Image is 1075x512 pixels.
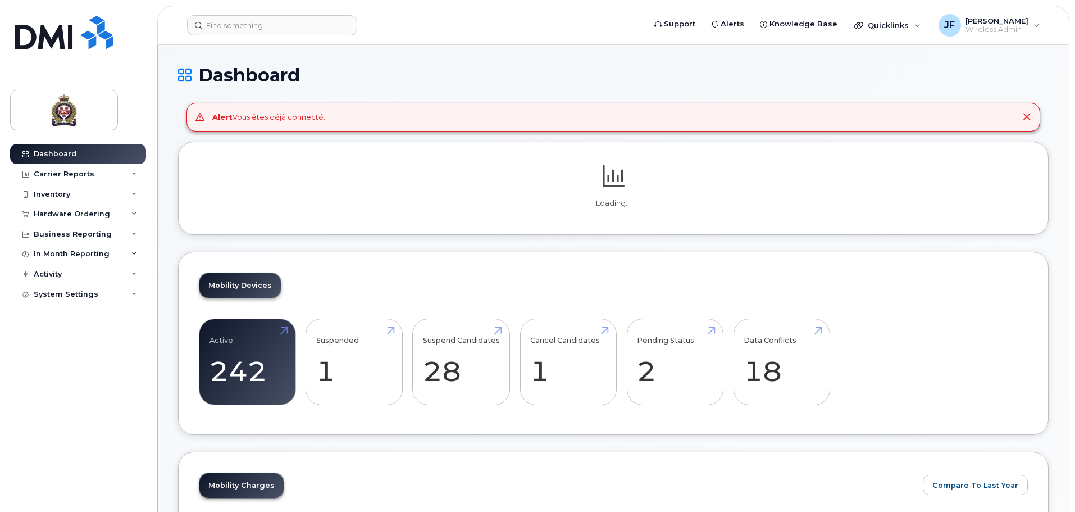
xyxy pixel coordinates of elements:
[199,198,1028,209] p: Loading...
[199,273,281,298] a: Mobility Devices
[530,325,606,399] a: Cancel Candidates 1
[423,325,500,399] a: Suspend Candidates 28
[744,325,819,399] a: Data Conflicts 18
[209,325,285,399] a: Active 242
[637,325,713,399] a: Pending Status 2
[199,473,284,498] a: Mobility Charges
[212,112,233,121] strong: Alert
[932,480,1018,491] span: Compare To Last Year
[178,65,1049,85] h1: Dashboard
[923,475,1028,495] button: Compare To Last Year
[212,112,325,123] div: Vous êtes déjà connecté.
[316,325,392,399] a: Suspended 1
